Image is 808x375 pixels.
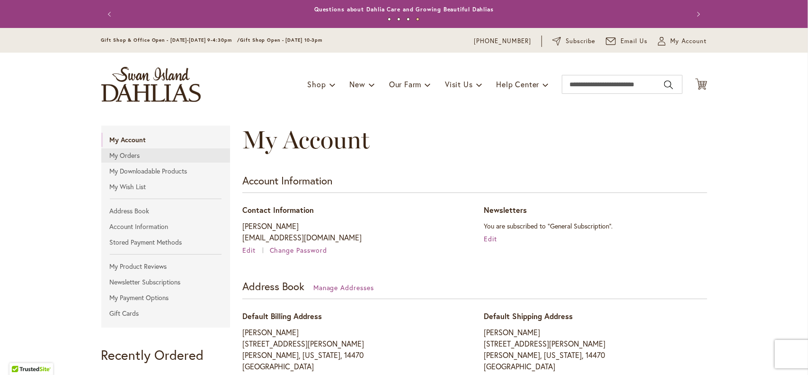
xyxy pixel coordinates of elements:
a: Subscribe [552,37,595,46]
p: You are subscribed to "General Subscription". [484,220,707,232]
a: Questions about Dahlia Care and Growing Beautiful Dahlias [314,6,494,13]
a: store logo [101,67,201,102]
span: Help Center [497,79,540,89]
button: 2 of 4 [397,18,400,21]
span: Email Us [621,37,648,46]
a: Gift Cards [101,306,231,320]
a: Manage Addresses [313,283,374,292]
strong: My Account [101,133,231,147]
strong: Account Information [242,174,332,187]
button: Next [688,5,707,24]
a: Newsletter Subscriptions [101,275,231,289]
iframe: Launch Accessibility Center [7,341,34,368]
span: Default Billing Address [242,311,322,321]
button: My Account [658,37,707,46]
span: Contact Information [242,205,314,215]
a: [PHONE_NUMBER] [474,37,531,46]
button: Previous [101,5,120,24]
span: New [349,79,365,89]
button: 3 of 4 [407,18,410,21]
a: My Downloadable Products [101,164,231,178]
button: 1 of 4 [388,18,391,21]
strong: Address Book [242,279,304,293]
span: Edit [242,246,256,255]
a: Edit [484,234,497,243]
p: [PERSON_NAME] [EMAIL_ADDRESS][DOMAIN_NAME] [242,220,465,243]
a: My Payment Options [101,291,231,305]
a: My Orders [101,148,231,163]
a: Address Book [101,204,231,218]
a: Email Us [606,37,648,46]
strong: Recently Ordered [101,346,204,364]
a: Edit [242,246,268,255]
span: Shop [307,79,326,89]
a: My Wish List [101,180,231,194]
span: Gift Shop & Office Open - [DATE]-[DATE] 9-4:30pm / [101,37,240,43]
button: 4 of 4 [416,18,419,21]
span: Subscribe [566,37,595,46]
a: Stored Payment Methods [101,235,231,249]
span: My Account [670,37,707,46]
span: Our Farm [389,79,421,89]
a: Account Information [101,220,231,234]
a: My Product Reviews [101,259,231,274]
span: My Account [242,125,370,155]
span: Default Shipping Address [484,311,573,321]
a: Change Password [270,246,328,255]
span: Visit Us [445,79,472,89]
span: Gift Shop Open - [DATE] 10-3pm [240,37,322,43]
span: Newsletters [484,205,527,215]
